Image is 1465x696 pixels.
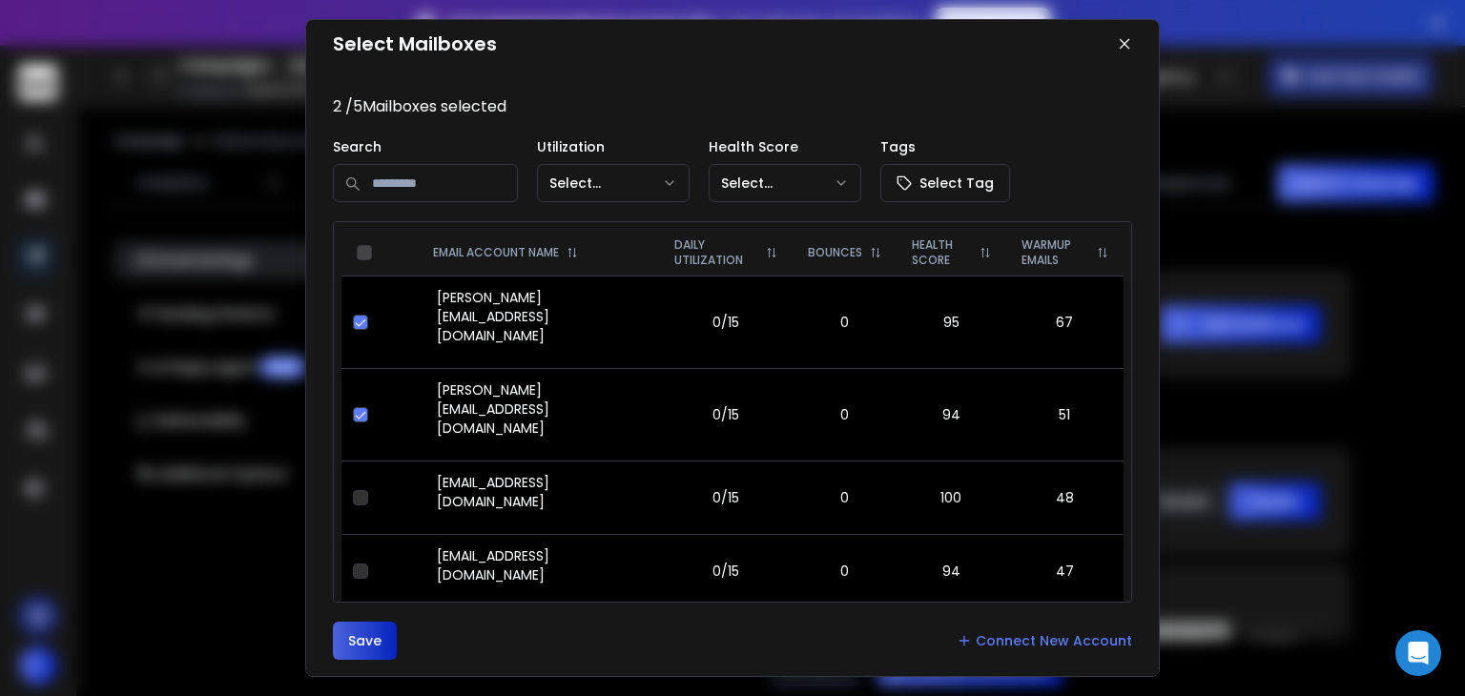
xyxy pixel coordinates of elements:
[1006,461,1124,534] td: 48
[437,380,648,438] p: [PERSON_NAME][EMAIL_ADDRESS][DOMAIN_NAME]
[333,622,397,660] button: Save
[897,368,1006,461] td: 94
[897,276,1006,368] td: 95
[333,31,497,57] h1: Select Mailboxes
[437,546,648,584] p: [EMAIL_ADDRESS][DOMAIN_NAME]
[957,631,1132,650] a: Connect New Account
[912,237,972,268] p: HEALTH SCORE
[804,313,885,332] p: 0
[1006,276,1124,368] td: 67
[659,534,793,607] td: 0/15
[1006,368,1124,461] td: 51
[808,245,862,260] p: BOUNCES
[433,245,644,260] div: EMAIL ACCOUNT NAME
[1395,630,1441,676] div: Open Intercom Messenger
[880,137,1010,156] p: Tags
[659,461,793,534] td: 0/15
[1006,534,1124,607] td: 47
[709,137,861,156] p: Health Score
[437,288,648,345] p: [PERSON_NAME][EMAIL_ADDRESS][DOMAIN_NAME]
[674,237,758,268] p: DAILY UTILIZATION
[897,461,1006,534] td: 100
[804,405,885,424] p: 0
[880,164,1010,202] button: Select Tag
[659,276,793,368] td: 0/15
[804,562,885,581] p: 0
[437,473,648,511] p: [EMAIL_ADDRESS][DOMAIN_NAME]
[333,95,1132,118] p: 2 / 5 Mailboxes selected
[537,137,690,156] p: Utilization
[897,534,1006,607] td: 94
[537,164,690,202] button: Select...
[333,137,518,156] p: Search
[659,368,793,461] td: 0/15
[804,488,885,507] p: 0
[709,164,861,202] button: Select...
[1021,237,1089,268] p: WARMUP EMAILS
